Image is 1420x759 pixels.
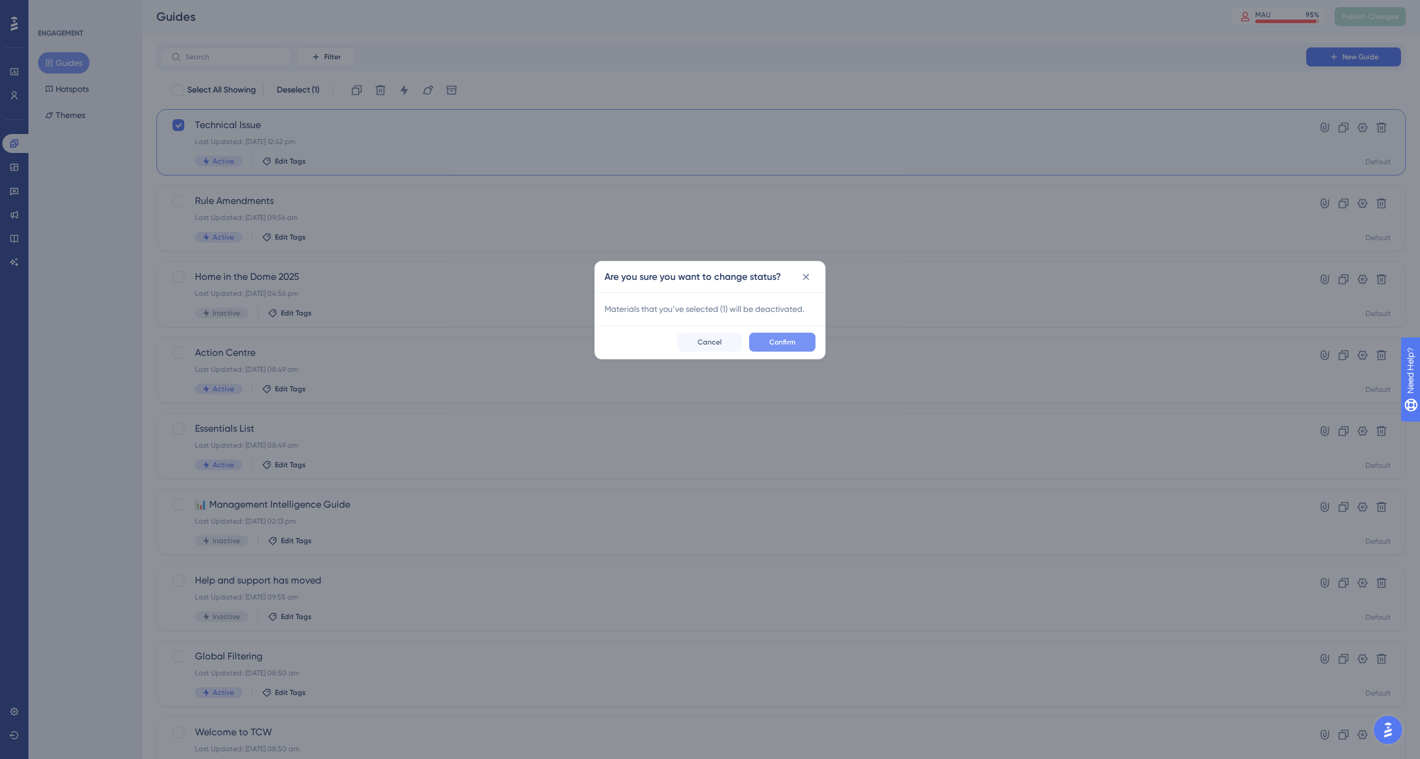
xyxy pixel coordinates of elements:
[769,337,795,347] span: Confirm
[28,3,74,17] span: Need Help?
[698,337,722,347] span: Cancel
[1370,712,1406,748] iframe: UserGuiding AI Assistant Launcher
[605,270,781,284] h2: Are you sure you want to change status?
[605,304,804,314] span: Materials that you’ve selected ( 1 ) will be de activated.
